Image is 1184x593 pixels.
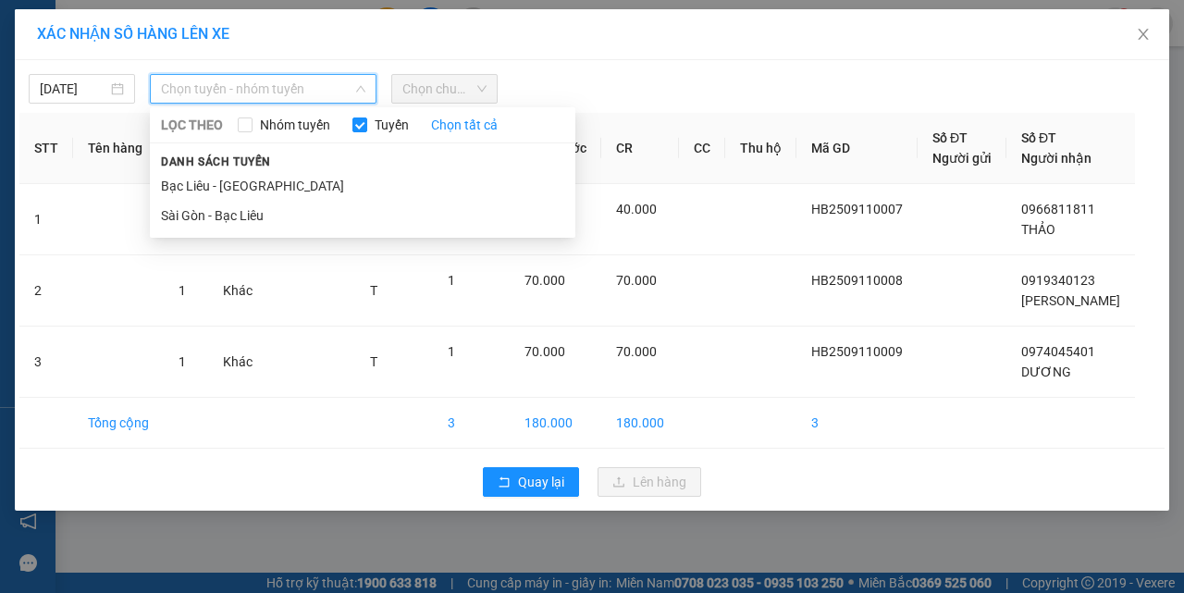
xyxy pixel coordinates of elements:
td: 180.000 [510,398,601,449]
b: GỬI : VP Hoà Bình [8,116,215,146]
span: rollback [498,476,511,490]
span: 1 [448,344,455,359]
li: Sài Gòn - Bạc Liêu [150,201,575,230]
td: Khác [208,255,267,327]
span: close [1136,27,1151,42]
span: DƯƠNG [1021,364,1071,379]
span: Người nhận [1021,151,1091,166]
li: 995 [PERSON_NAME] [8,41,352,64]
span: 0919340123 [1021,273,1095,288]
li: Bạc Liêu - [GEOGRAPHIC_DATA] [150,171,575,201]
span: Số ĐT [1021,130,1056,145]
span: 1 [448,273,455,288]
span: phone [106,68,121,82]
span: T [370,354,377,369]
span: Chọn tuyến - nhóm tuyến [161,75,365,103]
td: 3 [19,327,73,398]
span: 0974045401 [1021,344,1095,359]
li: 0946 508 595 [8,64,352,87]
span: HB2509110008 [811,273,903,288]
a: Chọn tất cả [431,115,498,135]
span: T [370,283,377,298]
b: Nhà Xe Hà My [106,12,246,35]
span: environment [106,44,121,59]
th: Tên hàng [73,113,164,184]
span: 70.000 [524,344,565,359]
span: 70.000 [524,273,565,288]
th: STT [19,113,73,184]
span: 0966811811 [1021,202,1095,216]
td: 3 [433,398,510,449]
span: 1 [179,354,186,369]
input: 11/09/2025 [40,79,107,99]
th: CR [601,113,679,184]
td: 180.000 [601,398,679,449]
td: 3 [796,398,918,449]
span: LỌC THEO [161,115,223,135]
span: Tuyến [367,115,416,135]
th: Thu hộ [725,113,796,184]
th: CC [679,113,725,184]
span: XÁC NHẬN SỐ HÀNG LÊN XE [37,25,229,43]
span: 70.000 [616,273,657,288]
span: down [355,83,366,94]
span: 1 [179,283,186,298]
td: Khác [208,327,267,398]
th: Mã GD [796,113,918,184]
span: Danh sách tuyến [150,154,282,170]
span: Chọn chuyến [402,75,487,103]
span: Số ĐT [932,130,968,145]
span: HB2509110009 [811,344,903,359]
span: THẢO [1021,222,1055,237]
button: Close [1117,9,1169,61]
td: 1 [19,184,73,255]
td: 2 [19,255,73,327]
td: Tổng cộng [73,398,164,449]
span: [PERSON_NAME] [1021,293,1120,308]
span: Quay lại [518,472,564,492]
button: uploadLên hàng [598,467,701,497]
span: Nhóm tuyến [253,115,338,135]
span: HB2509110007 [811,202,903,216]
span: 70.000 [616,344,657,359]
span: Người gửi [932,151,992,166]
button: rollbackQuay lại [483,467,579,497]
span: 40.000 [616,202,657,216]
